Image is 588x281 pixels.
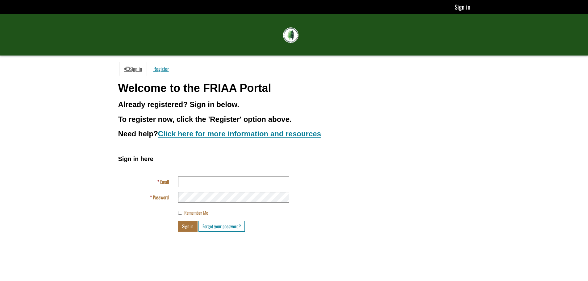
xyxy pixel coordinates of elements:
a: Forgot your password? [198,221,245,232]
h3: To register now, click the 'Register' option above. [118,115,470,123]
a: Register [148,62,174,76]
h1: Welcome to the FRIAA Portal [118,82,470,94]
button: Sign in [178,221,198,232]
input: Remember Me [178,211,182,215]
span: Sign in here [118,155,153,162]
a: Sign in [455,2,470,11]
h3: Already registered? Sign in below. [118,101,470,109]
a: Click here for more information and resources [158,130,321,138]
h3: Need help? [118,130,470,138]
span: Email [160,178,169,185]
span: Password [153,194,169,200]
span: Remember Me [184,209,208,216]
img: FRIAA Submissions Portal [283,27,298,43]
a: Sign in [119,62,147,76]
